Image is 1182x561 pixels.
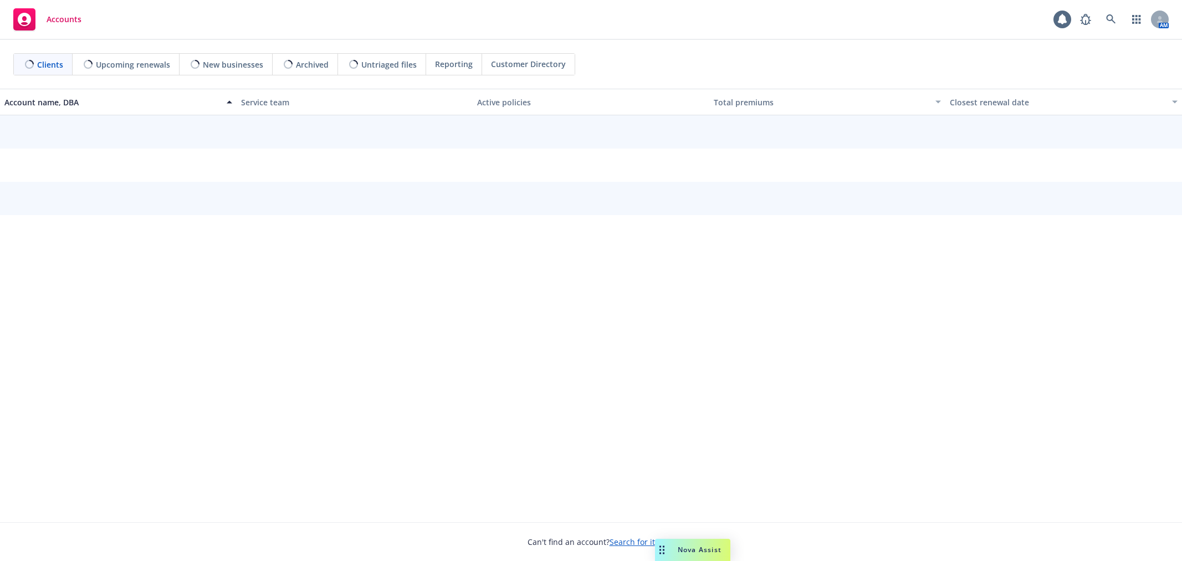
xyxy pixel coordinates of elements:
span: Archived [296,59,329,70]
span: Clients [37,59,63,70]
button: Service team [237,89,473,115]
div: Closest renewal date [950,96,1165,108]
span: Nova Assist [678,545,722,554]
div: Total premiums [714,96,929,108]
span: Accounts [47,15,81,24]
button: Total premiums [709,89,946,115]
div: Active policies [477,96,705,108]
a: Report a Bug [1074,8,1097,30]
div: Service team [241,96,469,108]
a: Search for it [610,537,655,547]
span: Untriaged files [361,59,417,70]
span: Upcoming renewals [96,59,170,70]
div: Drag to move [655,539,669,561]
span: New businesses [203,59,263,70]
a: Search [1100,8,1122,30]
button: Closest renewal date [945,89,1182,115]
div: Account name, DBA [4,96,220,108]
button: Nova Assist [655,539,730,561]
span: Reporting [435,58,473,70]
span: Customer Directory [491,58,566,70]
a: Accounts [9,4,86,35]
a: Switch app [1125,8,1148,30]
span: Can't find an account? [528,536,655,548]
button: Active policies [473,89,709,115]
